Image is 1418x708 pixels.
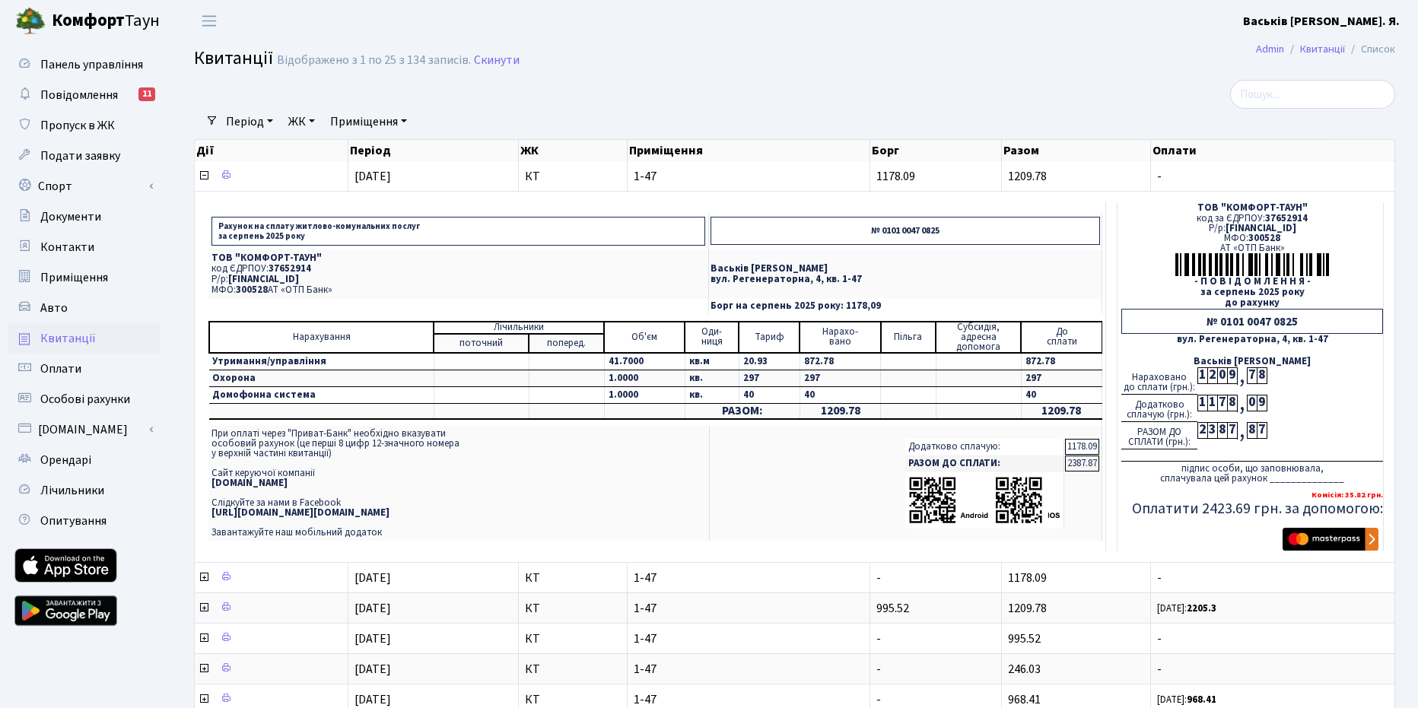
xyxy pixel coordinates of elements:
span: Таун [52,8,160,34]
div: № 0101 0047 0825 [1121,309,1383,334]
span: Опитування [40,513,107,529]
div: 2 [1197,422,1207,439]
span: КТ [525,572,622,584]
span: Орендарі [40,452,91,468]
div: 8 [1247,422,1257,439]
span: 1-47 [634,633,863,645]
td: Утримання/управління [209,353,434,370]
td: поточний [434,334,529,353]
th: ЖК [519,140,628,161]
div: Р/р: [1121,224,1383,233]
div: вул. Регенераторна, 4, кв. 1-47 [1121,335,1383,344]
button: Переключити навігацію [190,8,228,33]
span: 300528 [236,283,268,297]
a: Спорт [8,171,160,202]
a: Скинути [474,53,520,68]
b: 2205.3 [1187,602,1216,615]
span: 1178.09 [876,168,915,185]
div: до рахунку [1121,298,1383,308]
td: 40 [739,386,800,403]
td: РАЗОМ ДО СПЛАТИ: [905,456,1064,471]
a: Приміщення [324,109,413,135]
div: 2 [1207,367,1217,384]
span: - [876,691,881,708]
a: Орендарі [8,445,160,475]
div: підпис особи, що заповнювала, сплачувала цей рахунок ______________ [1121,461,1383,484]
td: 1209.78 [1021,403,1102,419]
span: [DATE] [354,570,391,586]
img: Masterpass [1283,528,1378,551]
div: 7 [1247,367,1257,384]
td: 1.0000 [604,386,685,403]
a: Admin [1256,41,1284,57]
td: 297 [800,370,880,386]
td: При оплаті через "Приват-Банк" необхідно вказувати особовий рахунок (це перші 8 цифр 12-значного ... [208,426,710,541]
td: Оди- ниця [685,322,739,353]
span: 1-47 [634,663,863,675]
a: Особові рахунки [8,384,160,414]
td: Додатково сплачую: [905,439,1064,455]
td: До cплати [1021,322,1102,353]
span: Оплати [40,360,81,377]
span: 1-47 [634,694,863,706]
td: 20.93 [739,353,800,370]
p: Р/р: [211,275,705,284]
span: Лічильники [40,482,104,499]
span: - [876,630,881,647]
span: Подати заявку [40,148,120,164]
a: Панель управління [8,49,160,80]
span: 1-47 [634,602,863,614]
a: Приміщення [8,262,160,293]
div: 1 [1197,367,1207,384]
span: 246.03 [1008,661,1041,678]
div: АТ «ОТП Банк» [1121,243,1383,253]
th: Приміщення [628,140,870,161]
span: [DATE] [354,630,391,647]
td: Лічильники [434,322,604,334]
div: 8 [1227,395,1237,411]
span: - [876,661,881,678]
span: Приміщення [40,269,108,286]
td: Нарахування [209,322,434,353]
div: 11 [138,87,155,101]
span: - [1157,633,1388,645]
span: Квитанції [40,330,96,347]
span: - [876,570,881,586]
span: Особові рахунки [40,391,130,408]
a: Подати заявку [8,141,160,171]
div: ТОВ "КОМФОРТ-ТАУН" [1121,203,1383,213]
input: Пошук... [1230,80,1395,109]
span: 995.52 [1008,630,1041,647]
div: - П О В І Д О М Л Е Н Н Я - [1121,277,1383,287]
small: [DATE]: [1157,602,1216,615]
div: Додатково сплачую (грн.): [1121,395,1197,422]
td: 40 [1021,386,1102,403]
div: код за ЄДРПОУ: [1121,214,1383,224]
span: Документи [40,208,101,225]
li: Список [1345,41,1395,58]
p: Рахунок на сплату житлово-комунальних послуг за серпень 2025 року [211,217,705,246]
span: [DATE] [354,661,391,678]
span: КТ [525,694,622,706]
span: 995.52 [876,600,909,617]
td: 872.78 [1021,353,1102,370]
div: Нараховано до сплати (грн.): [1121,367,1197,395]
span: КТ [525,663,622,675]
td: 2387.87 [1065,456,1099,471]
span: [FINANCIAL_ID] [228,272,299,286]
a: Повідомлення11 [8,80,160,110]
div: Відображено з 1 по 25 з 134 записів. [277,53,471,68]
td: Нарахо- вано [800,322,880,353]
p: ТОВ "КОМФОРТ-ТАУН" [211,253,705,263]
span: - [1157,663,1388,675]
div: , [1237,367,1247,385]
span: 37652914 [1265,211,1308,225]
a: Лічильники [8,475,160,506]
a: [DOMAIN_NAME] [8,414,160,445]
div: 7 [1257,422,1267,439]
span: Панель управління [40,56,143,73]
img: logo.png [15,6,46,37]
a: Контакти [8,232,160,262]
a: Васьків [PERSON_NAME]. Я. [1243,12,1400,30]
div: 3 [1207,422,1217,439]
